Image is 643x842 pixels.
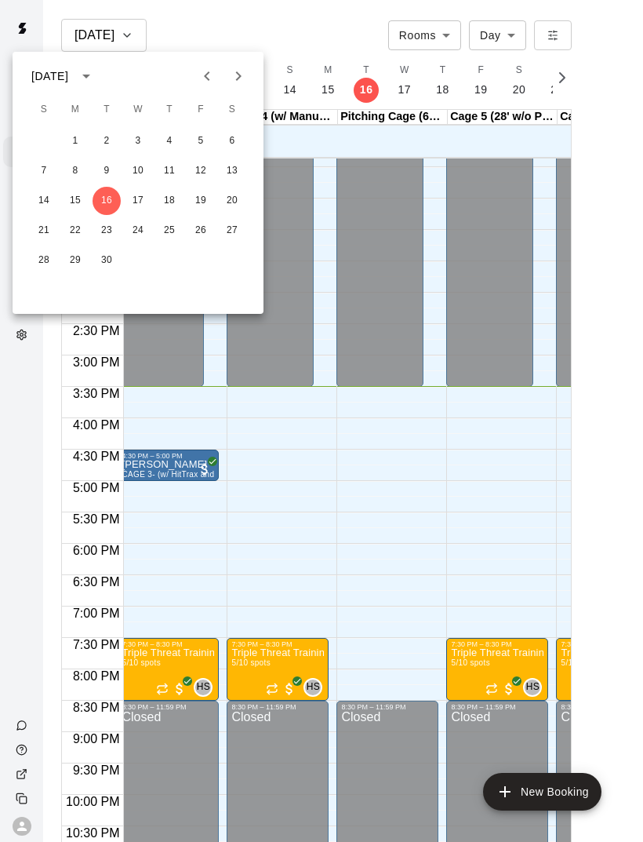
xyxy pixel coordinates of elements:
[93,157,121,185] button: 9
[61,187,89,215] button: 15
[187,187,215,215] button: 19
[155,217,183,245] button: 25
[93,217,121,245] button: 23
[187,217,215,245] button: 26
[155,127,183,155] button: 4
[61,127,89,155] button: 1
[30,246,58,275] button: 28
[124,157,152,185] button: 10
[61,217,89,245] button: 22
[191,60,223,92] button: Previous month
[73,63,100,89] button: calendar view is open, switch to year view
[187,94,215,126] span: Friday
[187,127,215,155] button: 5
[30,187,58,215] button: 14
[93,94,121,126] span: Tuesday
[218,157,246,185] button: 13
[218,187,246,215] button: 20
[61,246,89,275] button: 29
[223,60,254,92] button: Next month
[124,127,152,155] button: 3
[93,187,121,215] button: 16
[155,94,183,126] span: Thursday
[218,94,246,126] span: Saturday
[93,246,121,275] button: 30
[187,157,215,185] button: 12
[218,217,246,245] button: 27
[30,157,58,185] button: 7
[31,68,68,85] div: [DATE]
[30,94,58,126] span: Sunday
[30,217,58,245] button: 21
[218,127,246,155] button: 6
[155,157,183,185] button: 11
[61,157,89,185] button: 8
[93,127,121,155] button: 2
[124,94,152,126] span: Wednesday
[61,94,89,126] span: Monday
[124,217,152,245] button: 24
[124,187,152,215] button: 17
[155,187,183,215] button: 18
